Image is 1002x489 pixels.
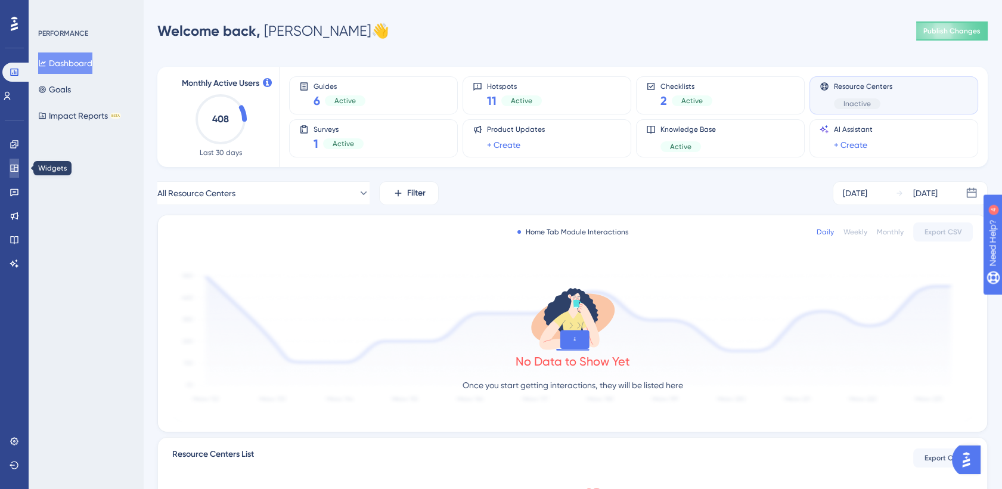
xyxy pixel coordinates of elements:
[83,6,86,16] div: 4
[157,186,235,200] span: All Resource Centers
[487,92,497,109] span: 11
[157,21,389,41] div: [PERSON_NAME] 👋
[28,3,75,17] span: Need Help?
[843,227,867,237] div: Weekly
[38,52,92,74] button: Dashboard
[952,442,988,478] iframe: UserGuiding AI Assistant Launcher
[314,82,365,90] span: Guides
[925,227,962,237] span: Export CSV
[511,96,532,106] span: Active
[38,105,121,126] button: Impact ReportsBETA
[925,453,962,463] span: Export CSV
[877,227,904,237] div: Monthly
[817,227,834,237] div: Daily
[157,22,260,39] span: Welcome back,
[517,227,628,237] div: Home Tab Module Interactions
[913,186,938,200] div: [DATE]
[923,26,981,36] span: Publish Changes
[172,447,254,469] span: Resource Centers List
[913,448,973,468] button: Export CSV
[182,76,259,91] span: Monthly Active Users
[681,96,703,106] span: Active
[38,29,88,38] div: PERFORMANCE
[834,125,873,134] span: AI Assistant
[379,181,439,205] button: Filter
[334,96,356,106] span: Active
[314,92,320,109] span: 6
[843,186,867,200] div: [DATE]
[487,82,542,90] span: Hotspots
[333,139,354,148] span: Active
[38,79,71,100] button: Goals
[916,21,988,41] button: Publish Changes
[314,135,318,152] span: 1
[314,125,364,133] span: Surveys
[200,148,242,157] span: Last 30 days
[670,142,691,151] span: Active
[913,222,973,242] button: Export CSV
[843,99,871,109] span: Inactive
[660,82,712,90] span: Checklists
[487,125,545,134] span: Product Updates
[157,181,370,205] button: All Resource Centers
[212,113,229,125] text: 408
[660,92,667,109] span: 2
[407,186,426,200] span: Filter
[463,378,683,392] p: Once you start getting interactions, they will be listed here
[516,353,630,370] div: No Data to Show Yet
[834,138,867,152] a: + Create
[110,113,121,119] div: BETA
[487,138,520,152] a: + Create
[834,82,892,91] span: Resource Centers
[660,125,716,134] span: Knowledge Base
